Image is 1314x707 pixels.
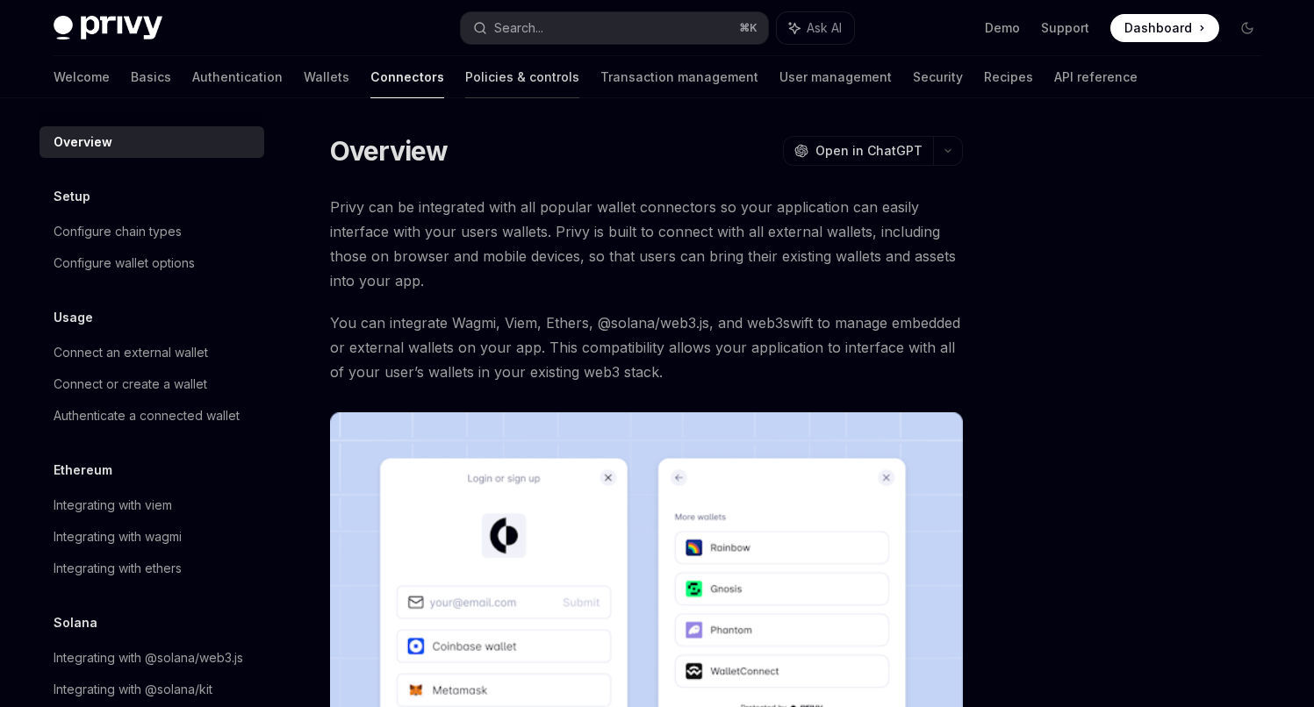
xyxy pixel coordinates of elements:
[54,460,112,481] h5: Ethereum
[54,612,97,633] h5: Solana
[39,400,264,432] a: Authenticate a connected wallet
[39,674,264,705] a: Integrating with @solana/kit
[39,216,264,247] a: Configure chain types
[54,558,182,579] div: Integrating with ethers
[1110,14,1219,42] a: Dashboard
[777,12,854,44] button: Ask AI
[779,56,892,98] a: User management
[39,247,264,279] a: Configure wallet options
[1041,19,1089,37] a: Support
[54,221,182,242] div: Configure chain types
[54,342,208,363] div: Connect an external wallet
[330,311,963,384] span: You can integrate Wagmi, Viem, Ethers, @solana/web3.js, and web3swift to manage embedded or exter...
[54,374,207,395] div: Connect or create a wallet
[913,56,963,98] a: Security
[807,19,842,37] span: Ask AI
[39,553,264,584] a: Integrating with ethers
[984,56,1033,98] a: Recipes
[39,521,264,553] a: Integrating with wagmi
[39,337,264,368] a: Connect an external wallet
[54,679,212,700] div: Integrating with @solana/kit
[54,307,93,328] h5: Usage
[783,136,933,166] button: Open in ChatGPT
[494,18,543,39] div: Search...
[1233,14,1261,42] button: Toggle dark mode
[39,489,264,521] a: Integrating with viem
[54,526,182,547] div: Integrating with wagmi
[465,56,579,98] a: Policies & controls
[39,368,264,400] a: Connect or create a wallet
[1124,19,1192,37] span: Dashboard
[330,135,449,167] h1: Overview
[461,12,768,44] button: Search...⌘K
[985,19,1020,37] a: Demo
[39,642,264,674] a: Integrating with @solana/web3.js
[600,56,758,98] a: Transaction management
[739,21,758,35] span: ⌘ K
[54,405,240,426] div: Authenticate a connected wallet
[54,56,110,98] a: Welcome
[330,195,963,293] span: Privy can be integrated with all popular wallet connectors so your application can easily interfa...
[54,186,90,207] h5: Setup
[304,56,349,98] a: Wallets
[370,56,444,98] a: Connectors
[54,16,162,40] img: dark logo
[54,253,195,274] div: Configure wallet options
[54,495,172,516] div: Integrating with viem
[192,56,283,98] a: Authentication
[54,647,243,668] div: Integrating with @solana/web3.js
[39,126,264,158] a: Overview
[131,56,171,98] a: Basics
[1054,56,1138,98] a: API reference
[54,132,112,153] div: Overview
[815,142,923,160] span: Open in ChatGPT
